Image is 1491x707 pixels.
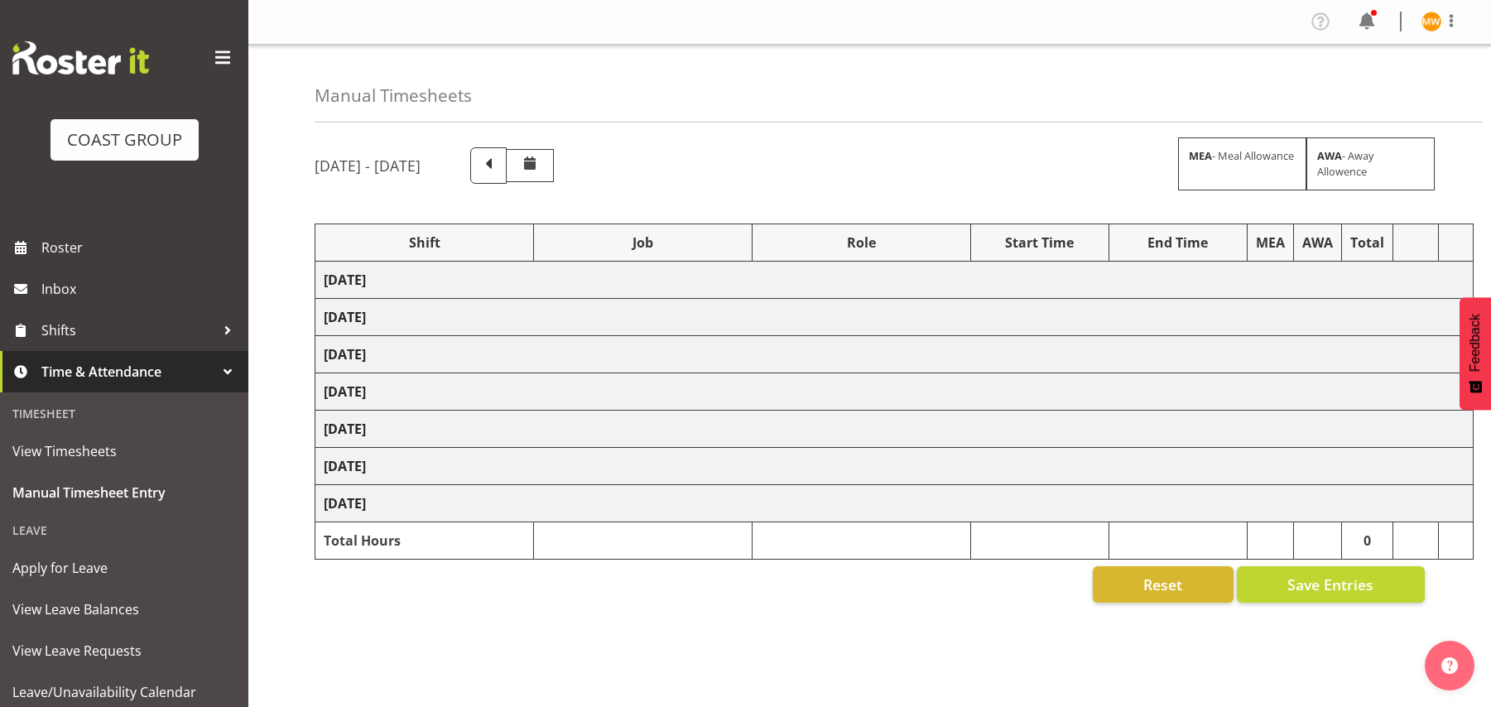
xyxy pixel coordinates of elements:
[315,448,1474,485] td: [DATE]
[1189,148,1212,163] strong: MEA
[4,589,244,630] a: View Leave Balances
[1468,314,1483,372] span: Feedback
[315,262,1474,299] td: [DATE]
[315,156,421,175] h5: [DATE] - [DATE]
[12,680,236,705] span: Leave/Unavailability Calendar
[1287,574,1373,595] span: Save Entries
[1302,233,1333,252] div: AWA
[315,522,534,560] td: Total Hours
[1341,522,1392,560] td: 0
[315,299,1474,336] td: [DATE]
[41,318,215,343] span: Shifts
[41,277,240,301] span: Inbox
[315,336,1474,373] td: [DATE]
[761,233,962,252] div: Role
[1178,137,1306,190] div: - Meal Allowance
[12,480,236,505] span: Manual Timesheet Entry
[4,630,244,671] a: View Leave Requests
[315,411,1474,448] td: [DATE]
[1421,12,1441,31] img: mekhye-wiparata10797.jpg
[12,439,236,464] span: View Timesheets
[315,86,472,105] h4: Manual Timesheets
[4,472,244,513] a: Manual Timesheet Entry
[315,485,1474,522] td: [DATE]
[41,359,215,384] span: Time & Attendance
[12,638,236,663] span: View Leave Requests
[67,127,182,152] div: COAST GROUP
[1306,137,1435,190] div: - Away Allowence
[41,235,240,260] span: Roster
[542,233,743,252] div: Job
[12,555,236,580] span: Apply for Leave
[1350,233,1384,252] div: Total
[1317,148,1342,163] strong: AWA
[979,233,1100,252] div: Start Time
[4,547,244,589] a: Apply for Leave
[12,597,236,622] span: View Leave Balances
[4,513,244,547] div: Leave
[1118,233,1238,252] div: End Time
[4,397,244,430] div: Timesheet
[1237,566,1425,603] button: Save Entries
[1460,297,1491,410] button: Feedback - Show survey
[4,430,244,472] a: View Timesheets
[324,233,525,252] div: Shift
[12,41,149,75] img: Rosterit website logo
[1093,566,1234,603] button: Reset
[315,373,1474,411] td: [DATE]
[1143,574,1182,595] span: Reset
[1441,657,1458,674] img: help-xxl-2.png
[1256,233,1285,252] div: MEA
